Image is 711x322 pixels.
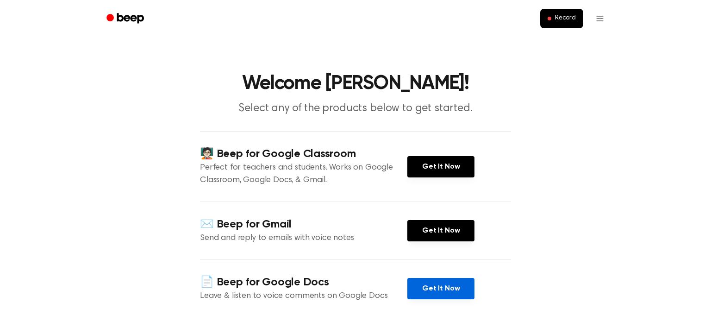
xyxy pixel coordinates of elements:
h1: Welcome [PERSON_NAME]! [118,74,592,94]
button: Open menu [589,7,611,30]
a: Get It Now [407,278,474,299]
a: Get It Now [407,156,474,177]
button: Record [540,9,583,28]
p: Leave & listen to voice comments on Google Docs [200,290,407,303]
span: Record [555,14,576,23]
a: Get It Now [407,220,474,241]
h4: 🧑🏻‍🏫 Beep for Google Classroom [200,146,407,162]
h4: ✉️ Beep for Gmail [200,217,407,232]
a: Beep [100,10,152,28]
p: Perfect for teachers and students. Works on Google Classroom, Google Docs, & Gmail. [200,162,407,187]
h4: 📄 Beep for Google Docs [200,275,407,290]
p: Send and reply to emails with voice notes [200,232,407,245]
p: Select any of the products below to get started. [178,101,533,116]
